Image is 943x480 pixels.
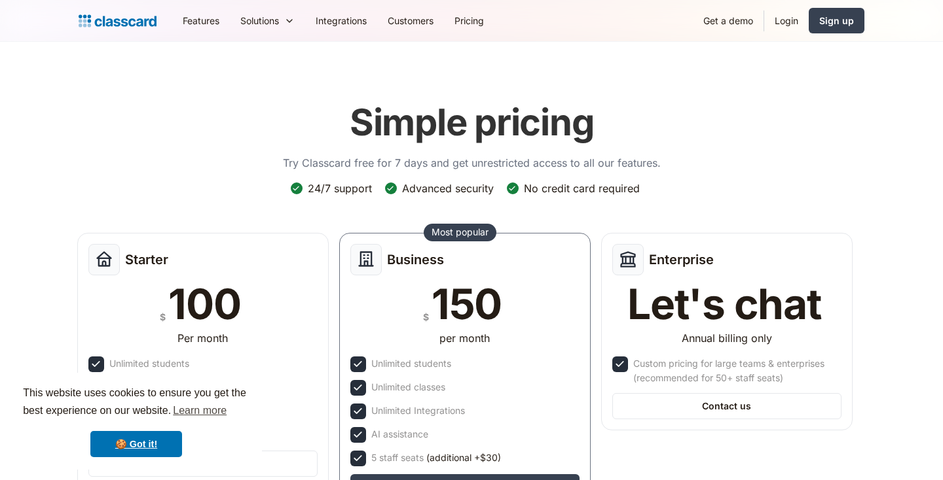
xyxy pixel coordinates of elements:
div: Most popular [432,226,489,239]
a: Customers [377,6,444,35]
a: home [79,12,157,30]
div: No credit card required [524,181,640,196]
div: Sign up [819,14,854,27]
a: dismiss cookie message [90,431,182,457]
div: 100 [168,283,240,325]
a: Features [172,6,230,35]
div: 5 staff seats [371,451,501,465]
div: $ [423,309,429,325]
h2: Starter [125,252,168,267]
a: learn more about cookies [171,401,229,420]
a: Login [764,6,809,35]
div: Unlimited classes [371,380,445,394]
a: Pricing [444,6,494,35]
div: cookieconsent [10,373,262,470]
div: $ [160,309,166,325]
div: Custom pricing for large teams & enterprises (recommended for 50+ staff seats) [633,356,839,385]
div: 150 [432,283,502,325]
div: Solutions [240,14,279,27]
span: This website uses cookies to ensure you get the best experience on our website. [23,385,250,420]
a: Integrations [305,6,377,35]
h1: Simple pricing [350,101,594,145]
div: Unlimited Integrations [371,403,465,418]
h2: Business [387,252,444,267]
div: 24/7 support [308,181,372,196]
a: Sign up [809,8,864,33]
div: Annual billing only [682,330,772,346]
div: Solutions [230,6,305,35]
a: Contact us [612,393,841,419]
a: Get a demo [693,6,764,35]
div: per month [439,330,490,346]
div: Let's chat [627,283,821,325]
p: Try Classcard free for 7 days and get unrestricted access to all our features. [283,155,661,171]
div: Unlimited students [371,356,451,371]
div: Per month [177,330,228,346]
h2: Enterprise [649,252,714,267]
span: (additional +$30) [426,451,501,465]
div: AI assistance [371,427,428,441]
div: Advanced security [402,181,494,196]
div: Unlimited students [109,356,189,371]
